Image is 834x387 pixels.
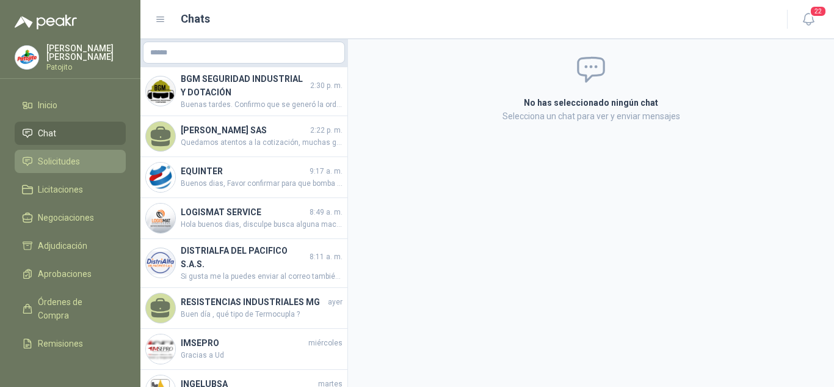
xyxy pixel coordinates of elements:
[810,6,827,17] span: 22
[181,123,308,137] h4: [PERSON_NAME] SAS
[38,267,92,281] span: Aprobaciones
[310,125,343,136] span: 2:22 p. m.
[140,198,347,239] a: Company LogoLOGISMAT SERVICE8:49 a. m.Hola buenos dias, disculpe busca alguna maca en especifico
[181,137,343,149] span: Quedamos atentos a la cotización, muchas gracias
[797,9,819,31] button: 22
[15,94,126,117] a: Inicio
[310,207,343,218] span: 8:49 a. m.
[15,332,126,355] a: Remisiones
[310,80,343,92] span: 2:30 p. m.
[181,178,343,190] span: Buenos dias, Favor confirmar para que bomba o equipos son estos repuestos y la marca de la misma.
[15,122,126,145] a: Chat
[15,262,126,286] a: Aprobaciones
[146,163,175,192] img: Company Logo
[378,96,804,109] h2: No has seleccionado ningún chat
[181,72,308,99] h4: BGM SEGURIDAD INDUSTRIAL Y DOTACIÓN
[38,295,114,322] span: Órdenes de Compra
[181,295,325,309] h4: RESISTENCIAS INDUSTRIALES MG
[15,178,126,201] a: Licitaciones
[140,239,347,288] a: Company LogoDISTRIALFA DEL PACIFICO S.A.S.8:11 a. m.Si gusta me la puedes enviar al correo tambié...
[181,271,343,282] span: Si gusta me la puedes enviar al correo también o a mi whatsapp
[310,251,343,263] span: 8:11 a. m.
[146,204,175,233] img: Company Logo
[181,164,307,178] h4: EQUINTER
[308,337,343,349] span: miércoles
[15,150,126,173] a: Solicitudes
[38,211,94,224] span: Negociaciones
[140,288,347,329] a: RESISTENCIAS INDUSTRIALES MGayerBuen día , qué tipo de Termocupla ?
[38,127,56,140] span: Chat
[181,336,306,350] h4: IMSEPRO
[140,116,347,157] a: [PERSON_NAME] SAS2:22 p. m.Quedamos atentos a la cotización, muchas gracias
[146,334,175,364] img: Company Logo
[181,309,343,320] span: Buen día , qué tipo de Termocupla ?
[181,99,343,111] span: Buenas tardes. Confirmo que se generó la orden de compra 13640 para la compra de las canecas
[46,64,126,71] p: Patojito
[38,239,87,252] span: Adjudicación
[181,219,343,230] span: Hola buenos dias, disculpe busca alguna maca en especifico
[328,297,343,308] span: ayer
[181,244,307,271] h4: DISTRIALFA DEL PACIFICO S.A.S.
[38,183,83,196] span: Licitaciones
[38,98,57,112] span: Inicio
[46,44,126,61] p: [PERSON_NAME] [PERSON_NAME]
[146,76,175,106] img: Company Logo
[15,234,126,257] a: Adjudicación
[38,337,83,350] span: Remisiones
[140,329,347,370] a: Company LogoIMSEPROmiércolesGracias a Ud
[181,10,210,28] h1: Chats
[310,166,343,177] span: 9:17 a. m.
[38,155,80,168] span: Solicitudes
[140,157,347,198] a: Company LogoEQUINTER9:17 a. m.Buenos dias, Favor confirmar para que bomba o equipos son estos rep...
[146,248,175,278] img: Company Logo
[15,46,38,69] img: Company Logo
[15,206,126,229] a: Negociaciones
[15,290,126,327] a: Órdenes de Compra
[181,350,343,361] span: Gracias a Ud
[181,205,307,219] h4: LOGISMAT SERVICE
[15,15,77,29] img: Logo peakr
[140,67,347,116] a: Company LogoBGM SEGURIDAD INDUSTRIAL Y DOTACIÓN2:30 p. m.Buenas tardes. Confirmo que se generó la...
[378,109,804,123] p: Selecciona un chat para ver y enviar mensajes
